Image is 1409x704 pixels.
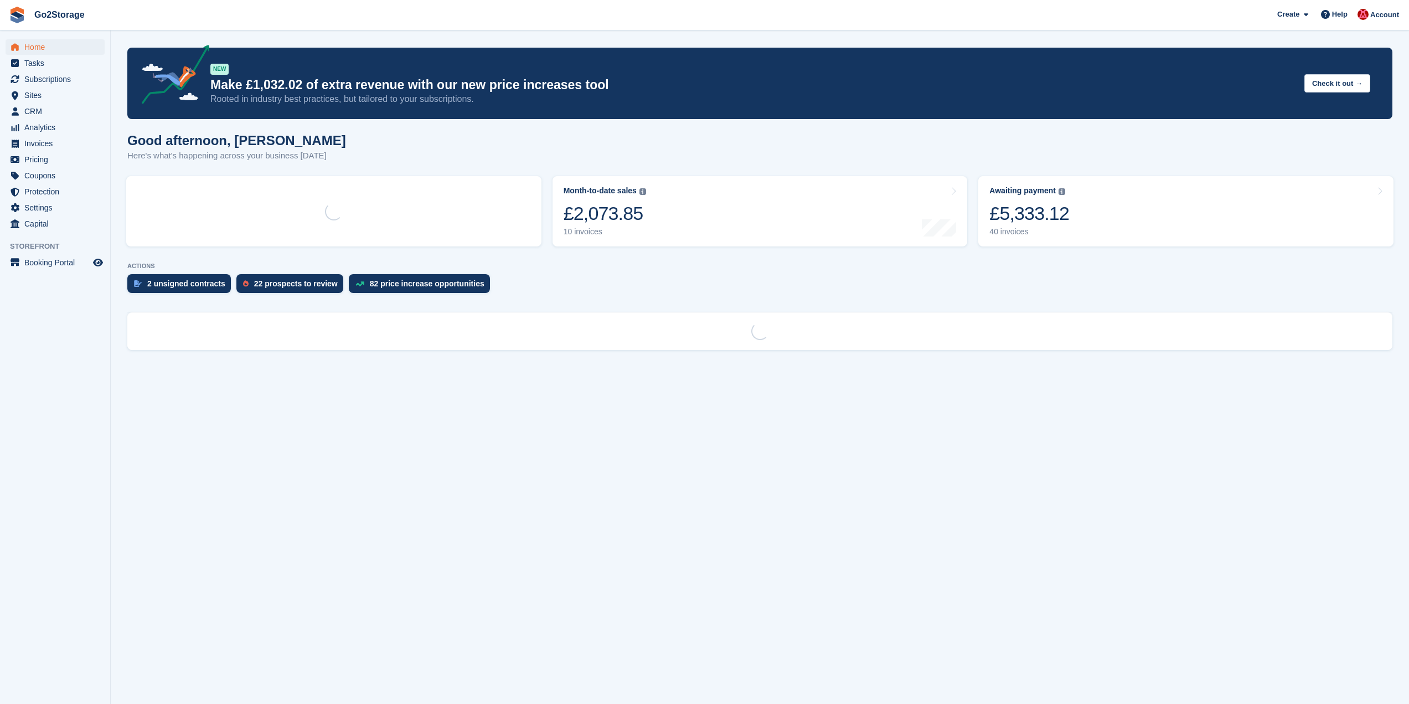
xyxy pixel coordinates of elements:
[24,216,91,232] span: Capital
[6,136,105,151] a: menu
[6,216,105,232] a: menu
[254,279,338,288] div: 22 prospects to review
[24,168,91,183] span: Coupons
[9,7,25,23] img: stora-icon-8386f47178a22dfd0bd8f6a31ec36ba5ce8667c1dd55bd0f319d3a0aa187defe.svg
[127,150,346,162] p: Here's what's happening across your business [DATE]
[210,93,1296,105] p: Rooted in industry best practices, but tailored to your subscriptions.
[6,120,105,135] a: menu
[1059,188,1065,195] img: icon-info-grey-7440780725fd019a000dd9b08b2336e03edf1995a4989e88bcd33f0948082b44.svg
[355,281,364,286] img: price_increase_opportunities-93ffe204e8149a01c8c9dc8f82e8f89637d9d84a8eef4429ea346261dce0b2c0.svg
[6,168,105,183] a: menu
[989,186,1056,196] div: Awaiting payment
[564,202,646,225] div: £2,073.85
[24,136,91,151] span: Invoices
[127,133,346,148] h1: Good afternoon, [PERSON_NAME]
[210,64,229,75] div: NEW
[24,200,91,215] span: Settings
[6,200,105,215] a: menu
[24,88,91,103] span: Sites
[1358,9,1369,20] img: James Pearson
[6,71,105,87] a: menu
[134,280,142,287] img: contract_signature_icon-13c848040528278c33f63329250d36e43548de30e8caae1d1a13099fd9432cc5.svg
[24,255,91,270] span: Booking Portal
[1370,9,1399,20] span: Account
[6,55,105,71] a: menu
[147,279,225,288] div: 2 unsigned contracts
[24,71,91,87] span: Subscriptions
[6,184,105,199] a: menu
[210,77,1296,93] p: Make £1,032.02 of extra revenue with our new price increases tool
[1277,9,1299,20] span: Create
[127,274,236,299] a: 2 unsigned contracts
[132,45,210,108] img: price-adjustments-announcement-icon-8257ccfd72463d97f412b2fc003d46551f7dbcb40ab6d574587a9cd5c0d94...
[30,6,89,24] a: Go2Storage
[989,202,1069,225] div: £5,333.12
[24,104,91,119] span: CRM
[564,227,646,237] div: 10 invoices
[6,104,105,119] a: menu
[91,256,105,269] a: Preview store
[1332,9,1348,20] span: Help
[236,274,349,299] a: 22 prospects to review
[243,280,249,287] img: prospect-51fa495bee0391a8d652442698ab0144808aea92771e9ea1ae160a38d050c398.svg
[553,176,968,246] a: Month-to-date sales £2,073.85 10 invoices
[6,255,105,270] a: menu
[639,188,646,195] img: icon-info-grey-7440780725fd019a000dd9b08b2336e03edf1995a4989e88bcd33f0948082b44.svg
[989,227,1069,237] div: 40 invoices
[1304,74,1370,93] button: Check it out →
[978,176,1393,246] a: Awaiting payment £5,333.12 40 invoices
[24,152,91,167] span: Pricing
[24,184,91,199] span: Protection
[6,39,105,55] a: menu
[349,274,496,299] a: 82 price increase opportunities
[127,263,1392,270] p: ACTIONS
[10,241,110,252] span: Storefront
[24,39,91,55] span: Home
[6,88,105,103] a: menu
[370,279,484,288] div: 82 price increase opportunities
[24,120,91,135] span: Analytics
[564,186,637,196] div: Month-to-date sales
[6,152,105,167] a: menu
[24,55,91,71] span: Tasks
